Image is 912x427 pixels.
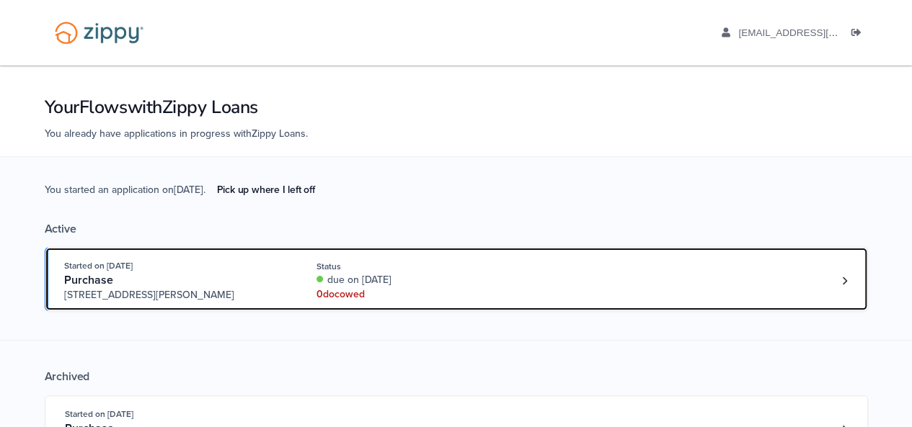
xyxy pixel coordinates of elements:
span: You already have applications in progress with Zippy Loans . [45,127,308,140]
span: Started on [DATE] [65,409,133,419]
div: 0 doc owed [316,287,509,302]
span: [STREET_ADDRESS][PERSON_NAME] [64,288,284,302]
div: Archived [45,369,868,384]
a: Log out [851,27,867,42]
div: Status [316,260,509,273]
span: You started an application on [DATE] . [45,182,327,222]
div: Active [45,222,868,236]
h1: Your Flows with Zippy Loans [45,95,868,120]
a: edit profile [722,27,904,42]
a: Open loan 4228033 [45,247,868,311]
span: aaboley88@icloud.com [738,27,903,38]
span: Started on [DATE] [64,261,133,271]
a: Loan number 4228033 [834,270,856,292]
div: due on [DATE] [316,273,509,287]
img: Logo [45,14,153,51]
span: Purchase [64,273,113,287]
a: Pick up where I left off [205,178,327,202]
